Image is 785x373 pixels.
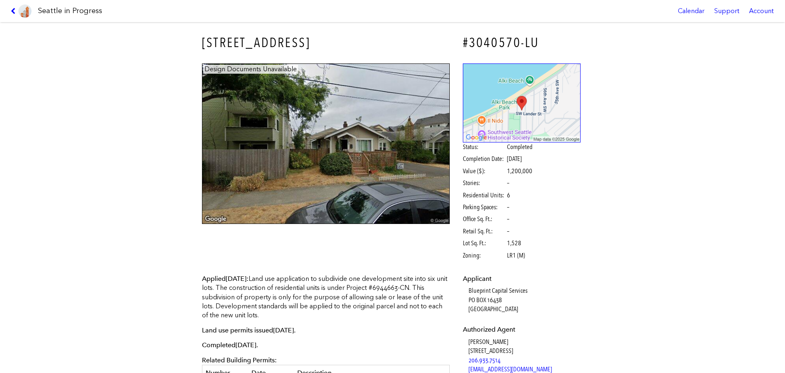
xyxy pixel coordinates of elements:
span: Stories: [463,179,506,188]
span: – [507,203,509,212]
a: [EMAIL_ADDRESS][DOMAIN_NAME] [469,365,552,373]
dd: Blueprint Capital Services PO BOX 16438 [GEOGRAPHIC_DATA] [469,286,581,314]
img: staticmap [463,63,581,142]
span: Office Sq. Ft.: [463,215,506,224]
dt: Authorized Agent [463,325,581,334]
figcaption: Design Documents Unavailable [203,65,298,74]
span: [DATE] [273,326,294,334]
p: Land use application to subdivide one development site into six unit lots. The construction of re... [202,274,450,320]
dt: Applicant [463,274,581,283]
p: Completed . [202,341,450,350]
img: 2637_58TH_AVE_SW_SEATTLE.jpg [202,63,450,224]
h1: Seattle in Progress [38,6,102,16]
p: Land use permits issued . [202,326,450,335]
span: 1,528 [507,239,521,248]
span: Retail Sq. Ft.: [463,227,506,236]
span: Related Building Permits: [202,356,277,364]
span: [DATE] [235,341,256,349]
span: Status: [463,142,506,151]
span: – [507,215,509,224]
span: 6 [507,191,510,200]
span: – [507,179,509,188]
span: Applied : [202,275,249,283]
h3: [STREET_ADDRESS] [202,34,450,52]
span: Zoning: [463,251,506,260]
h4: #3040570-LU [463,34,581,52]
span: [DATE] [507,155,522,163]
span: Completion Date: [463,154,506,163]
span: 1,200,000 [507,167,532,176]
span: [DATE] [226,275,247,283]
a: 206.933.7514 [469,356,500,364]
img: favicon-96x96.png [18,5,31,18]
span: LR1 (M) [507,251,525,260]
span: Lot Sq. Ft.: [463,239,506,248]
span: Residential Units: [463,191,506,200]
span: Value ($): [463,167,506,176]
span: – [507,227,509,236]
span: Parking Spaces: [463,203,506,212]
span: Completed [507,142,532,151]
